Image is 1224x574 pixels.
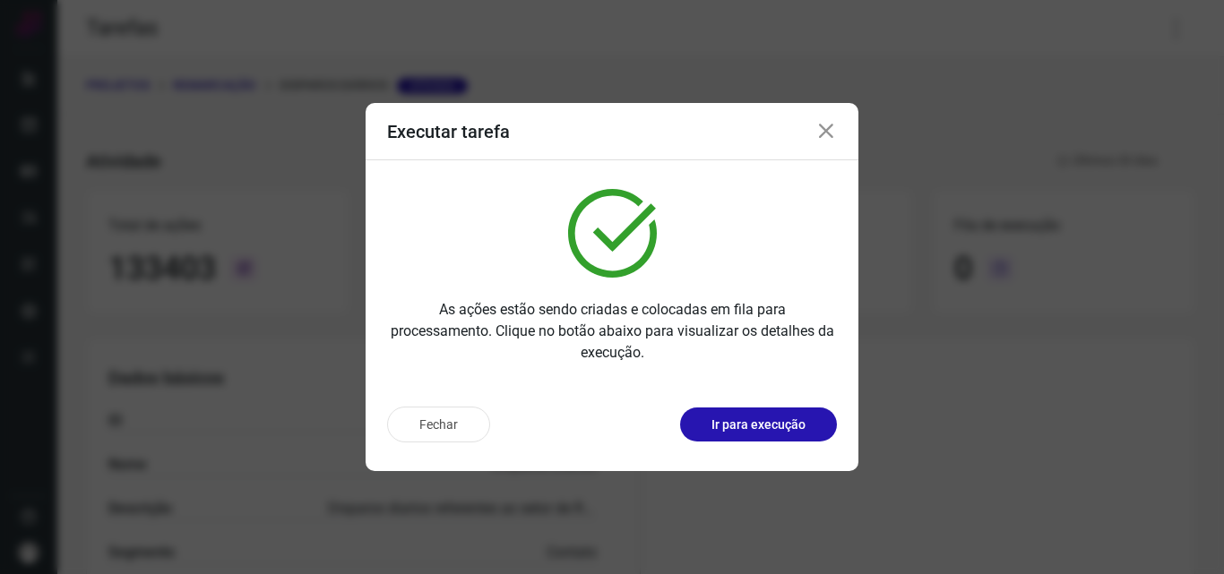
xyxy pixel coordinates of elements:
h3: Executar tarefa [387,121,510,142]
button: Ir para execução [680,407,837,441]
p: As ações estão sendo criadas e colocadas em fila para processamento. Clique no botão abaixo para ... [387,299,837,364]
button: Fechar [387,407,490,442]
p: Ir para execução [711,416,806,434]
img: verified.svg [568,189,657,278]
